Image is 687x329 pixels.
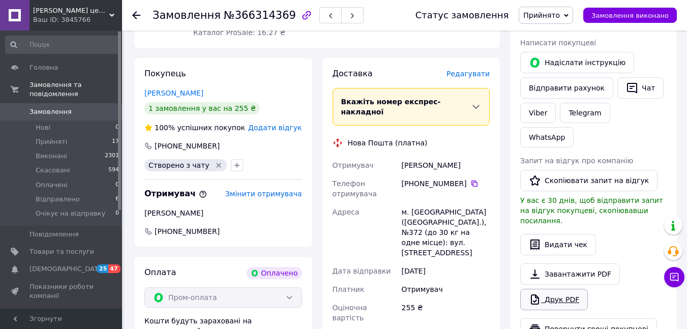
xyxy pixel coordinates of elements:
[5,36,120,54] input: Пошук
[29,63,58,72] span: Головна
[36,123,50,132] span: Нові
[333,304,367,322] span: Оціночна вартість
[664,267,684,287] button: Чат з покупцем
[115,209,119,218] span: 0
[115,181,119,190] span: 0
[400,280,492,298] div: Отримувач
[33,6,109,15] span: Садовий центр Велет www.velet.com.ua
[108,264,120,273] span: 47
[144,69,186,78] span: Покупець
[520,263,620,285] a: Завантажити PDF
[29,230,79,239] span: Повідомлення
[108,166,119,175] span: 594
[224,9,296,21] span: №366314369
[333,69,373,78] span: Доставка
[155,124,175,132] span: 100%
[36,152,67,161] span: Виконані
[333,180,377,198] span: Телефон отримувача
[144,189,207,198] span: Отримувач
[520,127,574,147] a: WhatsApp
[36,137,67,146] span: Прийняті
[520,77,613,99] button: Відправити рахунок
[225,190,302,198] span: Змінити отримувача
[144,89,203,97] a: [PERSON_NAME]
[29,80,122,99] span: Замовлення та повідомлення
[520,157,633,165] span: Запит на відгук про компанію
[36,181,68,190] span: Оплачені
[583,8,677,23] button: Замовлення виконано
[29,107,72,116] span: Замовлення
[115,123,119,132] span: 0
[591,12,669,19] span: Замовлення виконано
[36,209,105,218] span: Очікує на відправку
[520,289,588,310] a: Друк PDF
[193,28,285,37] span: Каталог ProSale: 16.27 ₴
[105,152,119,161] span: 2301
[402,178,490,189] div: [PHONE_NUMBER]
[400,298,492,327] div: 255 ₴
[33,15,122,24] div: Ваш ID: 3845766
[36,166,70,175] span: Скасовані
[115,195,119,204] span: 6
[248,124,302,132] span: Додати відгук
[36,195,80,204] span: Відправлено
[400,156,492,174] div: [PERSON_NAME]
[560,103,610,123] a: Telegram
[144,267,176,277] span: Оплата
[333,208,360,216] span: Адреса
[523,11,560,19] span: Прийнято
[97,264,108,273] span: 25
[446,70,490,78] span: Редагувати
[154,141,221,151] div: [PHONE_NUMBER]
[154,226,221,236] span: [PHONE_NUMBER]
[617,77,664,99] button: Чат
[144,102,260,114] div: 1 замовлення у вас на 255 ₴
[415,10,509,20] div: Статус замовлення
[400,203,492,262] div: м. [GEOGRAPHIC_DATA] ([GEOGRAPHIC_DATA].), №372 (до 30 кг на одне місце): вул. [STREET_ADDRESS]
[132,10,140,20] div: Повернутися назад
[148,161,210,169] span: Створено з чату
[144,123,245,133] div: успішних покупок
[341,98,441,116] span: Вкажіть номер експрес-накладної
[333,161,374,169] span: Отримувач
[333,285,365,293] span: Платник
[215,161,223,169] svg: Видалити мітку
[29,247,94,256] span: Товари та послуги
[520,170,658,191] button: Скопіювати запит на відгук
[29,282,94,301] span: Показники роботи компанії
[247,267,302,279] div: Оплачено
[520,52,634,73] button: Надіслати інструкцію
[153,9,221,21] span: Замовлення
[520,234,596,255] button: Видати чек
[333,267,391,275] span: Дата відправки
[520,196,663,225] span: У вас є 30 днів, щоб відправити запит на відгук покупцеві, скопіювавши посилання.
[400,262,492,280] div: [DATE]
[520,39,596,47] span: Написати покупцеві
[112,137,119,146] span: 17
[345,138,430,148] div: Нова Пошта (платна)
[520,103,556,123] a: Viber
[29,264,105,274] span: [DEMOGRAPHIC_DATA]
[144,208,302,218] div: [PERSON_NAME]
